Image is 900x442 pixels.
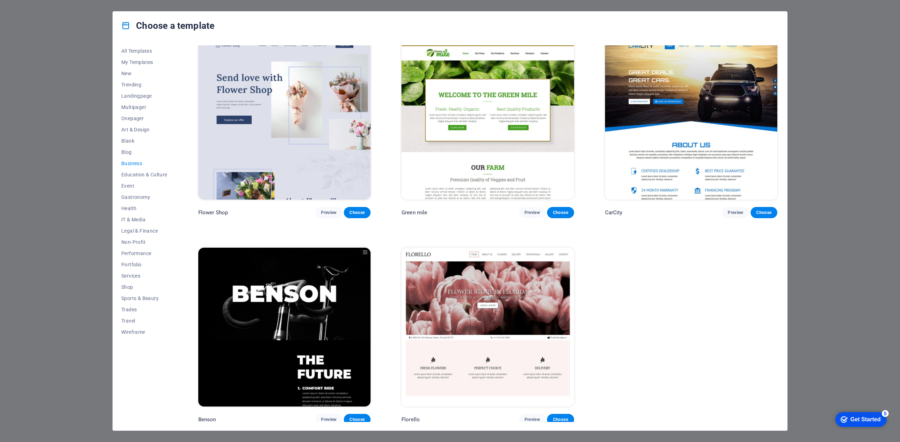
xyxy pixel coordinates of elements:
[121,180,167,191] button: Event
[121,251,167,256] span: Performance
[349,210,365,215] span: Choose
[121,20,214,31] h4: Choose a template
[121,158,167,169] button: Business
[121,281,167,293] button: Shop
[198,248,371,407] img: Benson
[401,248,574,407] img: Florello
[121,262,167,267] span: Portfolio
[121,273,167,279] span: Services
[121,45,167,57] button: All Templates
[121,127,167,132] span: Art & Design
[121,194,167,200] span: Gastronomy
[519,207,546,218] button: Preview
[6,4,57,18] div: Get Started 5 items remaining, 0% complete
[605,209,623,216] p: CarCity
[121,228,167,234] span: Legal & Finance
[547,207,574,218] button: Choose
[553,417,568,422] span: Choose
[121,217,167,222] span: IT & Media
[121,116,167,121] span: Onepager
[321,417,336,422] span: Preview
[315,414,342,425] button: Preview
[121,284,167,290] span: Shop
[121,161,167,166] span: Business
[401,209,427,216] p: Green mile
[121,93,167,99] span: Landingpage
[198,416,216,423] p: Benson
[121,225,167,236] button: Legal & Finance
[121,315,167,326] button: Travel
[121,135,167,147] button: Blank
[198,209,228,216] p: Flower Shop
[121,169,167,180] button: Education & Culture
[121,138,167,144] span: Blank
[722,207,749,218] button: Preview
[121,149,167,155] span: Blog
[121,326,167,338] button: Wireframe
[52,1,59,8] div: 5
[553,210,568,215] span: Choose
[121,172,167,177] span: Education & Culture
[121,248,167,259] button: Performance
[121,307,167,312] span: Trades
[519,414,546,425] button: Preview
[349,417,365,422] span: Choose
[401,416,420,423] p: Florello
[121,113,167,124] button: Onepager
[121,318,167,324] span: Travel
[121,68,167,79] button: New
[121,293,167,304] button: Sports & Beauty
[121,183,167,189] span: Event
[121,79,167,90] button: Trending
[121,124,167,135] button: Art & Design
[728,210,743,215] span: Preview
[315,207,342,218] button: Preview
[321,210,336,215] span: Preview
[751,207,777,218] button: Choose
[121,104,167,110] span: Multipager
[525,210,540,215] span: Preview
[121,214,167,225] button: IT & Media
[344,207,371,218] button: Choose
[121,57,167,68] button: My Templates
[121,59,167,65] span: My Templates
[121,102,167,113] button: Multipager
[121,203,167,214] button: Health
[121,82,167,87] span: Trending
[121,48,167,54] span: All Templates
[121,147,167,158] button: Blog
[344,414,371,425] button: Choose
[198,41,371,200] img: Flower Shop
[121,304,167,315] button: Trades
[121,295,167,301] span: Sports & Beauty
[605,41,777,200] img: CarCity
[756,210,772,215] span: Choose
[121,71,167,76] span: New
[121,90,167,102] button: Landingpage
[121,236,167,248] button: Non-Profit
[401,41,574,200] img: Green mile
[121,329,167,335] span: Wireframe
[21,8,51,14] div: Get Started
[121,259,167,270] button: Portfolio
[121,191,167,203] button: Gastronomy
[121,239,167,245] span: Non-Profit
[121,270,167,281] button: Services
[547,414,574,425] button: Choose
[121,206,167,211] span: Health
[525,417,540,422] span: Preview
